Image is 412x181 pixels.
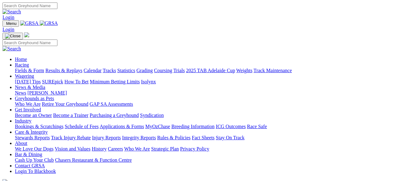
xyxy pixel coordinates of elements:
[90,79,140,84] a: Minimum Betting Limits
[117,68,135,73] a: Statistics
[15,101,41,107] a: Who We Are
[15,163,45,168] a: Contact GRSA
[171,124,215,129] a: Breeding Information
[15,96,54,101] a: Greyhounds as Pets
[90,113,139,118] a: Purchasing a Greyhound
[53,113,88,118] a: Become a Trainer
[92,146,106,151] a: History
[157,135,191,140] a: Rules & Policies
[15,135,50,140] a: Stewards Reports
[100,124,144,129] a: Applications & Forms
[15,79,410,85] div: Wagering
[141,79,156,84] a: Isolynx
[15,152,42,157] a: Bar & Dining
[236,68,252,73] a: Weights
[15,90,26,95] a: News
[180,146,209,151] a: Privacy Policy
[15,157,54,163] a: Cash Up Your Club
[15,157,410,163] div: Bar & Dining
[2,9,21,15] img: Search
[15,135,410,141] div: Care & Integrity
[2,20,19,27] button: Toggle navigation
[154,68,172,73] a: Coursing
[15,79,41,84] a: [DATE] Tips
[6,21,16,26] span: Menu
[15,90,410,96] div: News & Media
[15,62,29,67] a: Racing
[186,68,235,73] a: 2025 TAB Adelaide Cup
[124,146,150,151] a: Who We Are
[5,34,20,39] img: Close
[55,157,132,163] a: Chasers Restaurant & Function Centre
[45,68,82,73] a: Results & Replays
[137,68,153,73] a: Grading
[55,146,90,151] a: Vision and Values
[15,57,27,62] a: Home
[247,124,267,129] a: Race Safe
[65,124,98,129] a: Schedule of Fees
[15,129,48,135] a: Care & Integrity
[173,68,185,73] a: Trials
[2,27,14,32] a: Login
[24,32,29,37] img: logo-grsa-white.png
[15,146,53,151] a: We Love Our Dogs
[2,46,21,52] img: Search
[92,135,121,140] a: Injury Reports
[2,2,57,9] input: Search
[145,124,170,129] a: MyOzChase
[254,68,292,73] a: Track Maintenance
[15,68,410,73] div: Racing
[20,21,38,26] img: GRSA
[151,146,179,151] a: Strategic Plan
[84,68,102,73] a: Calendar
[192,135,215,140] a: Fact Sheets
[15,85,45,90] a: News & Media
[2,33,23,39] button: Toggle navigation
[15,113,52,118] a: Become an Owner
[15,113,410,118] div: Get Involved
[140,113,164,118] a: Syndication
[103,68,116,73] a: Tracks
[108,146,123,151] a: Careers
[65,79,89,84] a: How To Bet
[51,135,91,140] a: Track Injury Rebate
[15,124,410,129] div: Industry
[15,118,31,123] a: Industry
[15,68,44,73] a: Fields & Form
[15,101,410,107] div: Greyhounds as Pets
[15,73,34,79] a: Wagering
[2,15,14,20] a: Login
[216,124,246,129] a: ICG Outcomes
[15,107,41,112] a: Get Involved
[15,141,27,146] a: About
[2,39,57,46] input: Search
[15,124,63,129] a: Bookings & Scratchings
[40,21,58,26] img: GRSA
[15,169,56,174] a: Login To Blackbook
[122,135,156,140] a: Integrity Reports
[27,90,67,95] a: [PERSON_NAME]
[42,79,63,84] a: SUREpick
[15,146,410,152] div: About
[216,135,244,140] a: Stay On Track
[42,101,88,107] a: Retire Your Greyhound
[90,101,133,107] a: GAP SA Assessments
